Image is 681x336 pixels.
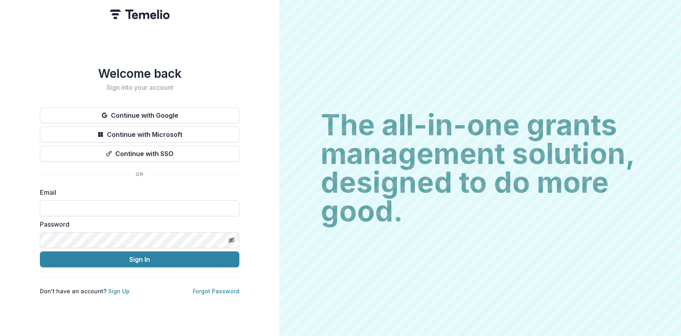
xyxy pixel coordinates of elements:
[40,66,239,81] h1: Welcome back
[40,126,239,142] button: Continue with Microsoft
[40,146,239,162] button: Continue with SSO
[40,107,239,123] button: Continue with Google
[108,288,130,294] a: Sign Up
[193,288,239,294] a: Forgot Password
[40,84,239,91] h2: Sign into your account
[40,287,130,295] p: Don't have an account?
[40,251,239,267] button: Sign In
[110,10,170,19] img: Temelio
[225,234,238,247] button: Toggle password visibility
[40,188,235,197] label: Email
[40,219,235,229] label: Password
